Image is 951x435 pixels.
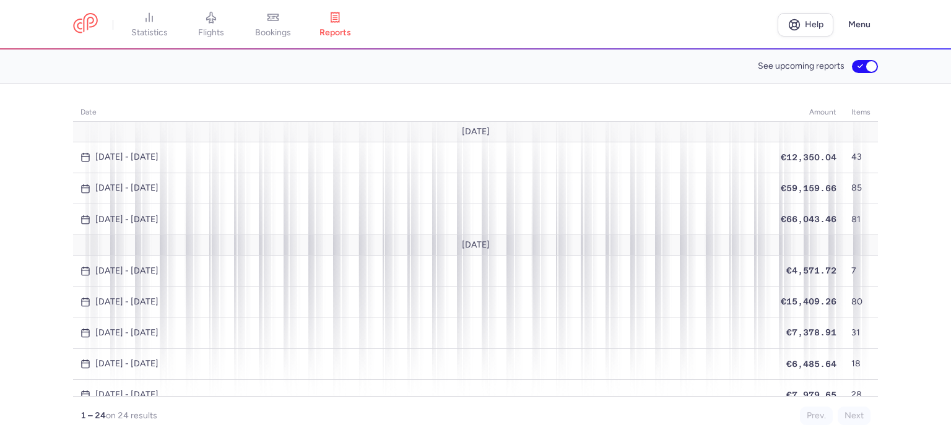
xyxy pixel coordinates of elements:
td: 81 [844,204,878,235]
td: 7 [844,256,878,286]
a: CitizenPlane red outlined logo [73,13,98,36]
a: bookings [242,11,304,38]
a: Help [778,13,833,37]
span: €15,409.26 [781,296,836,306]
span: €12,350.04 [781,152,836,162]
span: [DATE] [462,127,490,137]
span: €7,979.65 [786,390,836,400]
time: [DATE] - [DATE] [95,359,158,369]
time: [DATE] - [DATE] [95,215,158,225]
span: €4,571.72 [786,265,836,275]
time: [DATE] - [DATE] [95,390,158,400]
td: 80 [844,286,878,317]
th: date [73,103,773,122]
a: reports [304,11,366,38]
time: [DATE] - [DATE] [95,183,158,193]
span: See upcoming reports [758,61,845,71]
time: [DATE] - [DATE] [95,152,158,162]
button: Next [838,407,871,425]
span: Help [805,20,823,29]
td: 85 [844,173,878,204]
a: statistics [118,11,180,38]
span: reports [319,27,351,38]
strong: 1 – 24 [80,410,106,421]
span: on 24 results [106,410,157,421]
time: [DATE] - [DATE] [95,328,158,338]
span: [DATE] [462,240,490,250]
button: Prev. [800,407,833,425]
time: [DATE] - [DATE] [95,297,158,307]
time: [DATE] - [DATE] [95,266,158,276]
td: 18 [844,348,878,379]
td: 28 [844,379,878,410]
button: Menu [841,13,878,37]
th: amount [773,103,844,122]
span: bookings [255,27,291,38]
th: items [844,103,878,122]
a: flights [180,11,242,38]
span: flights [198,27,224,38]
span: €59,159.66 [781,183,836,193]
span: €7,378.91 [786,327,836,337]
td: 31 [844,317,878,348]
td: 43 [844,142,878,173]
span: €66,043.46 [781,214,836,224]
span: statistics [131,27,168,38]
span: €6,485.64 [786,359,836,369]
